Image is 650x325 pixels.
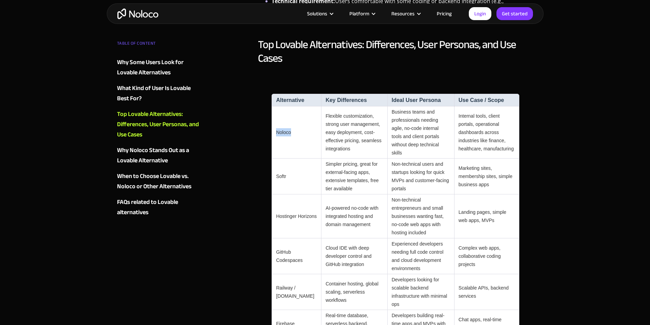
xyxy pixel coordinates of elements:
[454,159,519,194] td: Marketing sites, membership sites, simple business apps
[321,159,387,194] td: Simpler pricing, great for external-facing apps, extensive templates, free tier available
[299,9,341,18] div: Solutions
[321,238,387,274] td: Cloud IDE with deep developer control and GitHub integration
[117,83,200,104] a: What Kind of User Is Lovable Best For?
[321,94,387,106] th: Key Differences
[272,238,321,274] td: GitHub Codespaces
[454,106,519,159] td: Internal tools, client portals, operational dashboards across industries like finance, healthcare...
[117,109,200,140] a: Top Lovable Alternatives: Differences, User Personas, and Use Cases‍
[391,9,415,18] div: Resources
[321,194,387,238] td: AI-powered no-code with integrated hosting and domain management
[387,94,454,106] th: Ideal User Persona
[321,106,387,159] td: Flexible customization, strong user management, easy deployment, cost-effective pricing, seamless...
[349,9,369,18] div: Platform
[454,94,519,106] th: Use Case / Scope
[387,159,454,194] td: Non-technical users and startups looking for quick MVPs and customer-facing portals
[117,145,200,166] a: Why Noloco Stands Out as a Lovable Alternative
[272,274,321,310] td: Railway / [DOMAIN_NAME]
[117,38,200,52] div: TABLE OF CONTENT
[272,159,321,194] td: Softr
[341,9,383,18] div: Platform
[496,7,533,20] a: Get started
[387,274,454,310] td: Developers looking for scalable backend infrastructure with minimal ops
[272,94,321,106] th: Alternative
[387,238,454,274] td: Experienced developers needing full code control and cloud development environments
[387,106,454,159] td: Business teams and professionals needing agile, no-code internal tools and client portals without...
[117,9,158,19] a: home
[387,194,454,238] td: Non-technical entrepreneurs and small businesses wanting fast, no-code web apps with hosting incl...
[454,238,519,274] td: Complex web apps, collaborative coding projects
[454,194,519,238] td: Landing pages, simple web apps, MVPs
[272,194,321,238] td: Hostinger Horizons
[258,38,533,79] h2: Top Lovable Alternatives: Differences, User Personas, and Use Cases ‍
[454,274,519,310] td: Scalable APIs, backend services
[383,9,428,18] div: Resources
[321,274,387,310] td: Container hosting, global scaling, serverless workflows
[117,57,200,78] a: Why Some Users Look for Lovable Alternatives
[469,7,491,20] a: Login
[117,171,200,192] a: When to Choose Lovable vs. Noloco or Other Alternatives
[307,9,327,18] div: Solutions
[272,106,321,159] td: Noloco
[117,197,200,218] a: FAQs related to Lovable alternatives
[428,9,460,18] a: Pricing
